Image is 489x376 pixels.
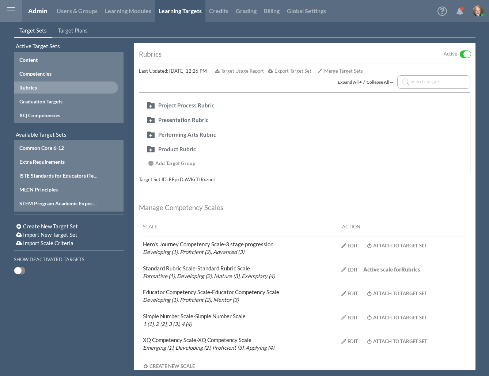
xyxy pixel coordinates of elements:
[139,260,334,284] td: Standard Rubric Scale - Standard Rubric Scale
[19,186,99,193] div: MLCN Principles
[143,224,158,229] span: Scale
[139,361,199,371] button: Create New Scale
[19,200,99,207] div: STEM Program Academic Expectations
[139,332,334,356] td: XQ Competency Scale - XQ Competency Scale
[463,51,471,58] span: ON
[139,67,470,75] div: Last Updated: [DATE] 12:26 PM
[143,320,192,327] em: 1 (1), 2 (2), 3 (3), 4 (4)
[28,7,48,15] a: Admin
[14,231,80,239] button: Import New Target Set
[363,312,431,322] button: Attach to Target Set
[363,336,431,346] button: Attach to Target Set
[143,296,239,303] em: Developing (1), Proficient (2), Mentor (3)
[473,5,484,16] img: image
[16,43,60,49] span: Active Target Sets
[315,67,365,75] button: Merge Target Sets
[158,116,208,124] div: Presentation Rubric
[149,363,195,369] span: Create New Scale
[338,78,362,86] div: Expand All +
[363,240,431,250] button: Attach to Target Set
[19,84,99,91] div: Rubrics
[363,288,431,298] button: Attach to Target Set
[363,266,420,273] div: Rubrics
[16,131,67,138] span: Available Target Sets
[324,68,363,74] span: Merge Target Sets
[19,27,47,34] span: Target Sets
[139,236,334,260] td: Hero's Journey Competency Scale - 3 stage progression
[14,267,22,274] span: OFF
[139,308,334,332] td: Simple Number Scale - Simple Number Scale
[158,131,216,138] div: Performing Arts Rubric
[58,27,88,34] span: Target Plans
[143,273,275,279] em: Formative (1), Developing (2), Mature (3), Exemplary (4)
[14,222,80,231] button: Create New Target Set
[338,265,362,274] button: Edit
[19,144,99,152] div: Common Core 6-12
[348,338,358,344] div: Edit
[348,290,358,296] div: Edit
[363,266,401,273] span: Active scale for
[52,24,93,38] a: Target Plans
[363,78,365,86] span: /
[439,50,460,58] label: Active
[158,145,196,153] div: Product Rubric
[367,78,394,86] div: Collapse All —
[348,315,358,320] div: Edit
[19,111,99,119] div: XQ Competencies
[348,243,358,248] div: Edit
[14,239,76,247] button: Import Scale Criteria
[265,67,314,75] button: Export Target Set
[143,248,244,255] em: Developing (1), Proficient (2), Advanced (3)
[158,102,214,109] div: Project Process Rubric
[155,160,196,166] span: Add Target Group
[342,224,360,229] span: Action
[23,240,73,246] span: Import Scale Criteria
[373,315,427,320] div: Attach to Target Set
[373,290,427,296] div: Attach to Target Set
[373,243,427,248] div: Attach to Target Set
[274,68,311,74] span: Export Target Set
[338,288,362,298] button: Edit
[373,338,427,344] div: Attach to Target Set
[397,75,470,89] input: Search Targets
[348,267,358,273] div: Edit
[338,312,362,322] button: Edit
[23,223,78,229] span: Create New Target Set
[19,172,99,179] div: ISTE Standards for Educators (Teacher Only)
[19,56,99,64] div: Content
[19,158,99,166] div: Extra Requirements
[139,50,162,58] div: Rubrics
[338,240,362,250] button: Edit
[143,344,274,351] em: Emerging (1), Developing (2), Proficient (3), Applying (4)
[23,231,77,238] span: Import New Target Set
[221,67,264,75] span: Target Usage Report
[19,98,99,105] div: Graduation Targets
[19,70,99,77] div: Competencies
[139,176,470,183] div: Target Set ID: EEpxDaWKrTJRxzunL
[14,257,84,262] h6: Show Deactivated Targets
[338,336,362,346] button: Edit
[14,24,52,38] a: Target Sets
[139,284,334,308] td: Educator Competency Scale - Educator Competency Scale
[139,203,223,212] span: Manage Competency Scales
